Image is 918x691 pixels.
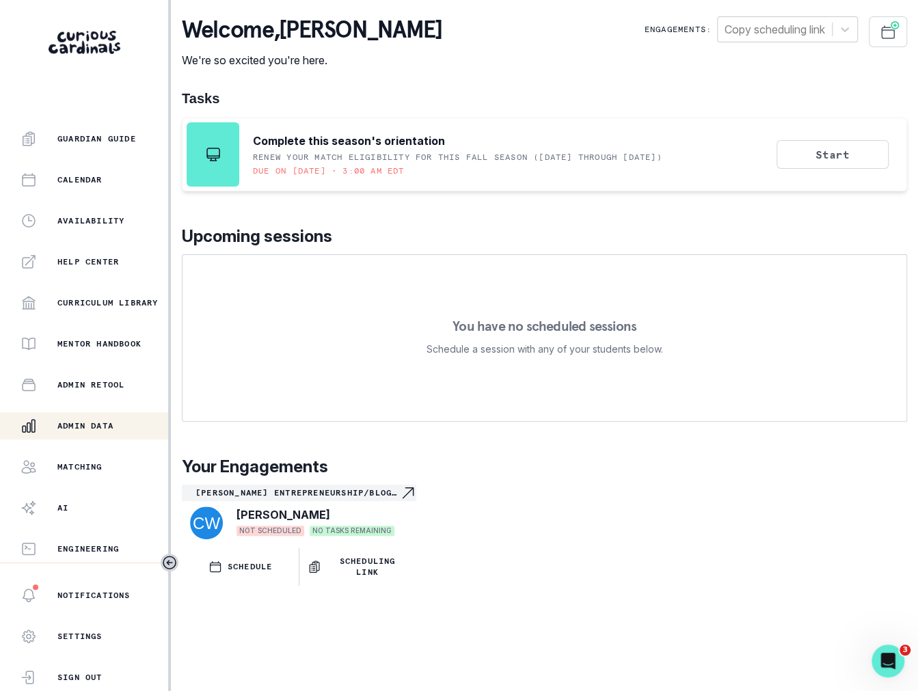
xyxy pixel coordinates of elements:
[182,455,907,479] p: Your Engagements
[57,590,131,601] p: Notifications
[327,556,408,578] p: Scheduling Link
[161,554,178,571] button: Toggle sidebar
[57,297,159,308] p: Curriculum Library
[872,645,904,677] iframe: Intercom live chat
[57,543,119,554] p: Engineering
[57,461,103,472] p: Matching
[427,341,663,357] p: Schedule a session with any of your students below.
[182,547,299,586] button: SCHEDULE
[182,485,416,542] a: [PERSON_NAME] Entrepreneurship/Blog 1-to-1-courseNavigate to engagement page[PERSON_NAME]NOT SCHE...
[645,24,712,35] p: Engagements:
[57,338,141,349] p: Mentor Handbook
[195,487,400,498] p: [PERSON_NAME] Entrepreneurship/Blog 1-to-1-course
[57,631,103,642] p: Settings
[453,319,636,333] p: You have no scheduled sessions
[900,645,910,655] span: 3
[869,16,907,47] button: Schedule Sessions
[299,547,416,586] button: Scheduling Link
[182,16,442,44] p: Welcome , [PERSON_NAME]
[253,152,662,163] p: RENEW YOUR MATCH ELIGIBILITY FOR THIS FALL SEASON ([DATE] through [DATE])
[57,379,124,390] p: Admin Retool
[182,224,907,249] p: Upcoming sessions
[237,526,304,536] span: NOT SCHEDULED
[310,526,394,536] span: NO TASKS REMAINING
[253,165,404,176] p: Due on [DATE] • 3:00 AM EDT
[57,174,103,185] p: Calendar
[228,561,273,572] p: SCHEDULE
[253,133,445,149] p: Complete this season's orientation
[400,485,416,501] svg: Navigate to engagement page
[237,506,330,523] p: [PERSON_NAME]
[777,140,889,169] button: Start
[57,502,68,513] p: AI
[49,31,120,54] img: Curious Cardinals Logo
[182,52,442,68] p: We're so excited you're here.
[57,133,136,144] p: Guardian Guide
[182,90,907,107] h1: Tasks
[57,420,113,431] p: Admin Data
[57,215,124,226] p: Availability
[57,256,119,267] p: Help Center
[190,506,223,539] img: svg
[57,672,103,683] p: Sign Out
